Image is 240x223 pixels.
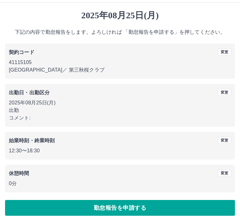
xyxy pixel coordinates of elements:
[9,171,29,176] b: 休憩時間
[5,10,235,21] h1: 2025年08月25日(月)
[218,89,231,96] button: 変更
[9,138,55,143] b: 始業時刻・終業時刻
[218,49,231,56] button: 変更
[9,147,231,155] p: 12:30 〜 18:30
[218,137,231,144] button: 変更
[9,99,231,107] p: 2025年08月25日(月)
[9,66,231,74] p: [GEOGRAPHIC_DATA] ／ 第三秋桜クラブ
[9,107,231,114] p: 出勤
[218,170,231,177] button: 変更
[5,28,235,36] p: 下記の内容で勤怠報告をします。よろしければ 「勤怠報告を申請する」を押してください。
[9,90,50,95] b: 出勤日・出勤区分
[9,59,231,66] p: 41115105
[9,114,231,122] p: コメント:
[5,200,235,216] button: 勤怠報告を申請する
[9,50,34,55] b: 契約コード
[9,180,231,187] p: 0分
